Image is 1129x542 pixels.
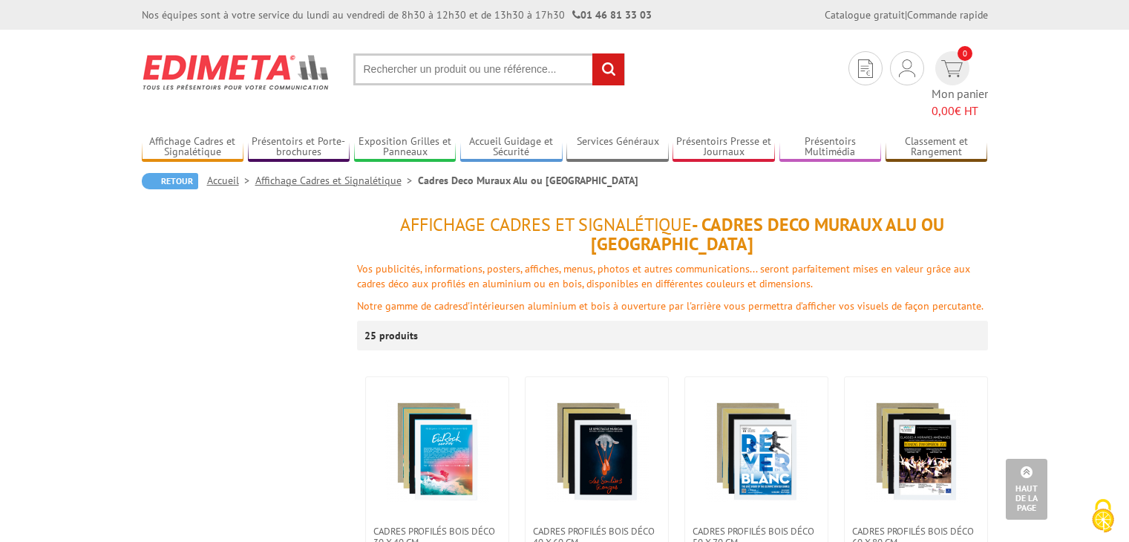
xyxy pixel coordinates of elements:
a: devis rapide 0 Mon panier 0,00€ HT [932,51,988,120]
img: Cadres Profilés Bois Déco 50 x 70 cm [704,399,808,503]
a: Classement et Rangement [886,135,988,160]
button: Cookies (fenêtre modale) [1077,492,1129,542]
a: Présentoirs et Porte-brochures [248,135,350,160]
span: € HT [932,102,988,120]
a: Commande rapide [907,8,988,22]
img: devis rapide [858,59,873,78]
span: 0 [958,46,972,61]
input: Rechercher un produit ou une référence... [353,53,625,85]
a: Affichage Cadres et Signalétique [142,135,244,160]
img: devis rapide [899,59,915,77]
a: Retour [142,173,198,189]
span: Affichage Cadres et Signalétique [400,213,692,236]
font: Notre gamme de cadres [357,299,462,313]
a: Présentoirs Multimédia [779,135,882,160]
input: rechercher [592,53,624,85]
a: Catalogue gratuit [825,8,905,22]
div: Nos équipes sont à votre service du lundi au vendredi de 8h30 à 12h30 et de 13h30 à 17h30 [142,7,652,22]
a: Services Généraux [566,135,669,160]
h1: - Cadres Deco Muraux Alu ou [GEOGRAPHIC_DATA] [357,215,988,255]
strong: 01 46 81 33 03 [572,8,652,22]
img: Cookies (fenêtre modale) [1084,497,1122,535]
div: | [825,7,988,22]
p: 25 produits [364,321,420,350]
img: Cadres Profilés Bois Déco 30 x 40 cm [385,399,489,503]
img: Cadres Profilés Bois Déco 60 x 80 cm [864,399,968,503]
font: en aluminium et bois à ouverture par l'arrière vous permettra d’afficher vos visuels de façon per... [514,299,984,313]
img: Edimeta [142,45,331,99]
a: Accueil Guidage et Sécurité [460,135,563,160]
font: d'intérieurs [462,299,514,313]
img: Cadres Profilés Bois Déco 40 x 60 cm [545,399,649,503]
a: Exposition Grilles et Panneaux [354,135,456,160]
span: Mon panier [932,85,988,120]
font: Vos publicités, informations, posters, affiches, menus, photos et autres communications... seront... [357,262,970,290]
a: Affichage Cadres et Signalétique [255,174,418,187]
a: Haut de la page [1006,459,1047,520]
li: Cadres Deco Muraux Alu ou [GEOGRAPHIC_DATA] [418,173,638,188]
span: 0,00 [932,103,955,118]
a: Présentoirs Presse et Journaux [673,135,775,160]
a: Accueil [207,174,255,187]
img: devis rapide [941,60,963,77]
